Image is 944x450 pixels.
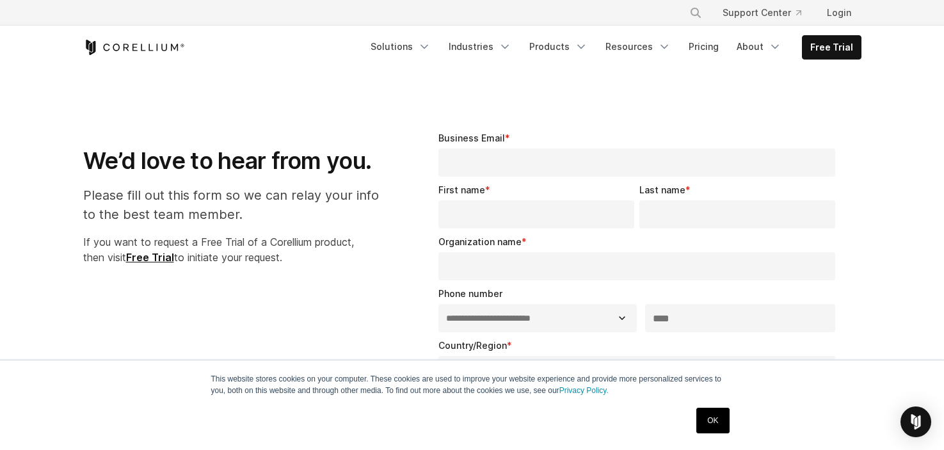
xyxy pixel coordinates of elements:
a: About [729,35,789,58]
span: Phone number [438,288,502,299]
a: Support Center [712,1,812,24]
span: Business Email [438,133,505,143]
a: Resources [598,35,678,58]
a: Products [522,35,595,58]
a: Login [817,1,861,24]
p: This website stores cookies on your computer. These cookies are used to improve your website expe... [211,373,733,396]
a: Corellium Home [83,40,185,55]
a: Industries [441,35,519,58]
a: OK [696,408,729,433]
p: Please fill out this form so we can relay your info to the best team member. [83,186,392,224]
a: Free Trial [126,251,174,264]
span: Last name [639,184,685,195]
span: First name [438,184,485,195]
a: Privacy Policy. [559,386,609,395]
div: Navigation Menu [674,1,861,24]
span: Organization name [438,236,522,247]
a: Free Trial [803,36,861,59]
span: Country/Region [438,340,507,351]
div: Open Intercom Messenger [900,406,931,437]
div: Navigation Menu [363,35,861,60]
p: If you want to request a Free Trial of a Corellium product, then visit to initiate your request. [83,234,392,265]
a: Pricing [681,35,726,58]
button: Search [684,1,707,24]
a: Solutions [363,35,438,58]
h1: We’d love to hear from you. [83,147,392,175]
